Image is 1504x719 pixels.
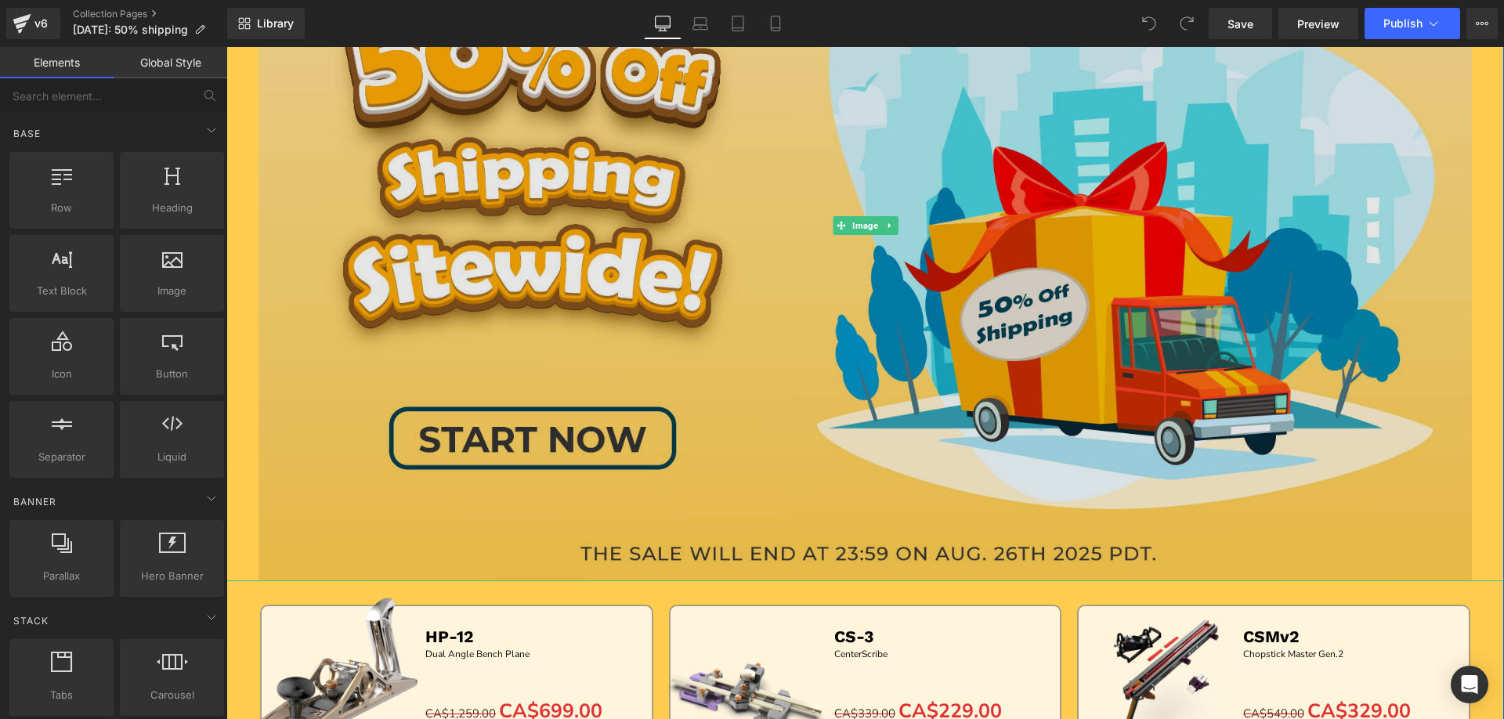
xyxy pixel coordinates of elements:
a: Mobile [757,8,794,39]
span: Tabs [14,687,109,703]
div: v6 [31,13,51,34]
b: CS-3 [608,580,647,599]
span: CA$549.00 [1017,659,1078,674]
span: Hero Banner [125,568,219,584]
span: Carousel [125,687,219,703]
button: Redo [1171,8,1202,39]
span: CA$1,259.00 [199,659,269,674]
a: Global Style [114,47,227,78]
span: Banner [12,494,58,509]
span: Preview [1297,16,1339,32]
b: CSMv2 [1017,580,1073,599]
span: Separator [14,449,109,465]
p: Chopstick Master Gen.2 [1017,600,1235,615]
span: Row [14,200,109,216]
p: Dual Angle Bench Plane [199,600,418,615]
b: HP-12 [199,580,248,599]
div: Open Intercom Messenger [1451,666,1488,703]
span: CA$329.00 [1081,651,1184,677]
span: CA$339.00 [608,659,669,674]
span: Button [125,366,219,382]
span: Image [125,283,219,299]
span: Text Block [14,283,109,299]
span: Heading [125,200,219,216]
span: Icon [14,366,109,382]
a: Tablet [719,8,757,39]
a: Preview [1278,8,1358,39]
span: Save [1227,16,1253,32]
p: CenterScribe [608,600,826,615]
a: Expand / Collapse [655,169,671,188]
span: CA$699.00 [273,651,376,677]
span: Liquid [125,449,219,465]
span: Image [623,169,655,188]
span: Parallax [14,568,109,584]
span: Stack [12,613,50,628]
span: CA$229.00 [672,651,775,677]
span: Publish [1383,17,1423,30]
button: Publish [1365,8,1460,39]
a: Collection Pages [73,8,227,20]
a: v6 [6,8,60,39]
button: More [1466,8,1498,39]
a: New Library [227,8,305,39]
span: Library [257,16,294,31]
span: [DATE]: 50% shipping [73,23,188,36]
span: Base [12,126,42,141]
a: Desktop [644,8,681,39]
a: Laptop [681,8,719,39]
button: Undo [1133,8,1165,39]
